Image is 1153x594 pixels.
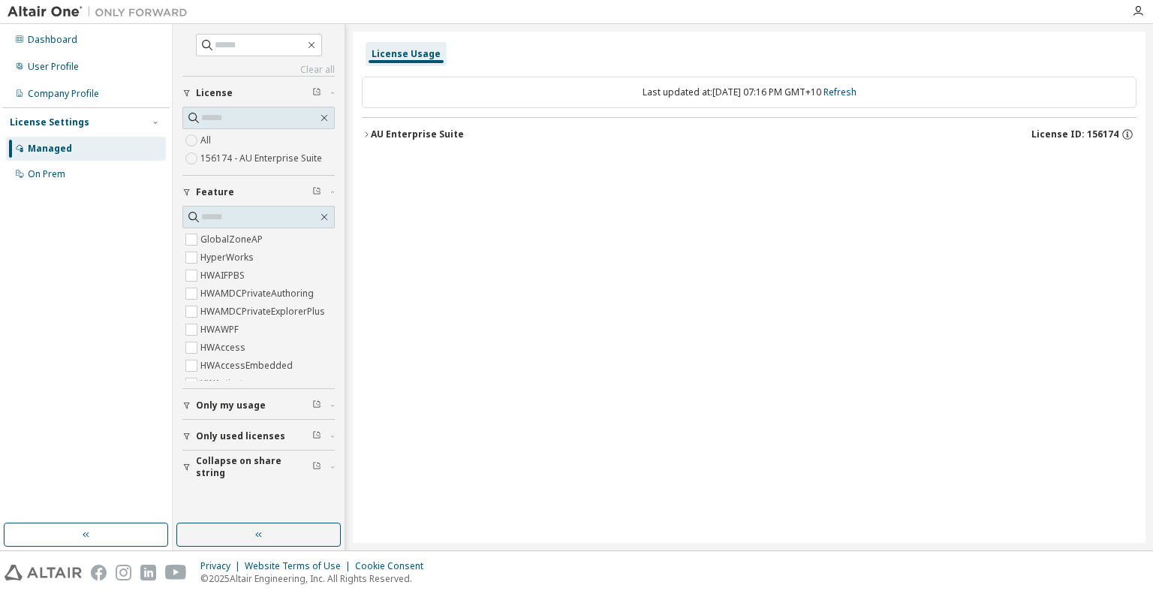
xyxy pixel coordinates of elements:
label: HWAccessEmbedded [200,357,296,375]
span: Only used licenses [196,430,285,442]
span: Collapse on share string [196,455,312,479]
label: HWAWPF [200,321,242,339]
span: Clear filter [312,430,321,442]
div: Privacy [200,560,245,572]
span: Feature [196,186,234,198]
div: AU Enterprise Suite [371,128,464,140]
img: Altair One [8,5,195,20]
span: Clear filter [312,461,321,473]
div: Website Terms of Use [245,560,355,572]
span: Clear filter [312,400,321,412]
img: altair_logo.svg [5,565,82,580]
label: HWAIFPBS [200,267,248,285]
label: 156174 - AU Enterprise Suite [200,149,325,167]
span: License ID: 156174 [1031,128,1118,140]
p: © 2025 Altair Engineering, Inc. All Rights Reserved. [200,572,432,585]
img: instagram.svg [116,565,131,580]
label: HWActivate [200,375,251,393]
button: License [182,77,335,110]
button: Only my usage [182,389,335,422]
div: Managed [28,143,72,155]
label: All [200,131,214,149]
span: Only my usage [196,400,266,412]
label: HWAMDCPrivateAuthoring [200,285,317,303]
div: User Profile [28,61,79,73]
img: youtube.svg [165,565,187,580]
span: Clear filter [312,186,321,198]
label: HWAccess [200,339,248,357]
img: linkedin.svg [140,565,156,580]
a: Refresh [823,86,856,98]
div: On Prem [28,168,65,180]
div: Last updated at: [DATE] 07:16 PM GMT+10 [362,77,1136,108]
button: Feature [182,176,335,209]
button: Only used licenses [182,420,335,453]
div: Company Profile [28,88,99,100]
div: License Settings [10,116,89,128]
div: Cookie Consent [355,560,432,572]
img: facebook.svg [91,565,107,580]
div: License Usage [372,48,441,60]
a: Clear all [182,64,335,76]
button: AU Enterprise SuiteLicense ID: 156174 [362,118,1136,151]
label: GlobalZoneAP [200,231,266,249]
button: Collapse on share string [182,451,335,484]
label: HyperWorks [200,249,257,267]
span: Clear filter [312,87,321,99]
span: License [196,87,233,99]
div: Dashboard [28,34,77,46]
label: HWAMDCPrivateExplorerPlus [200,303,328,321]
